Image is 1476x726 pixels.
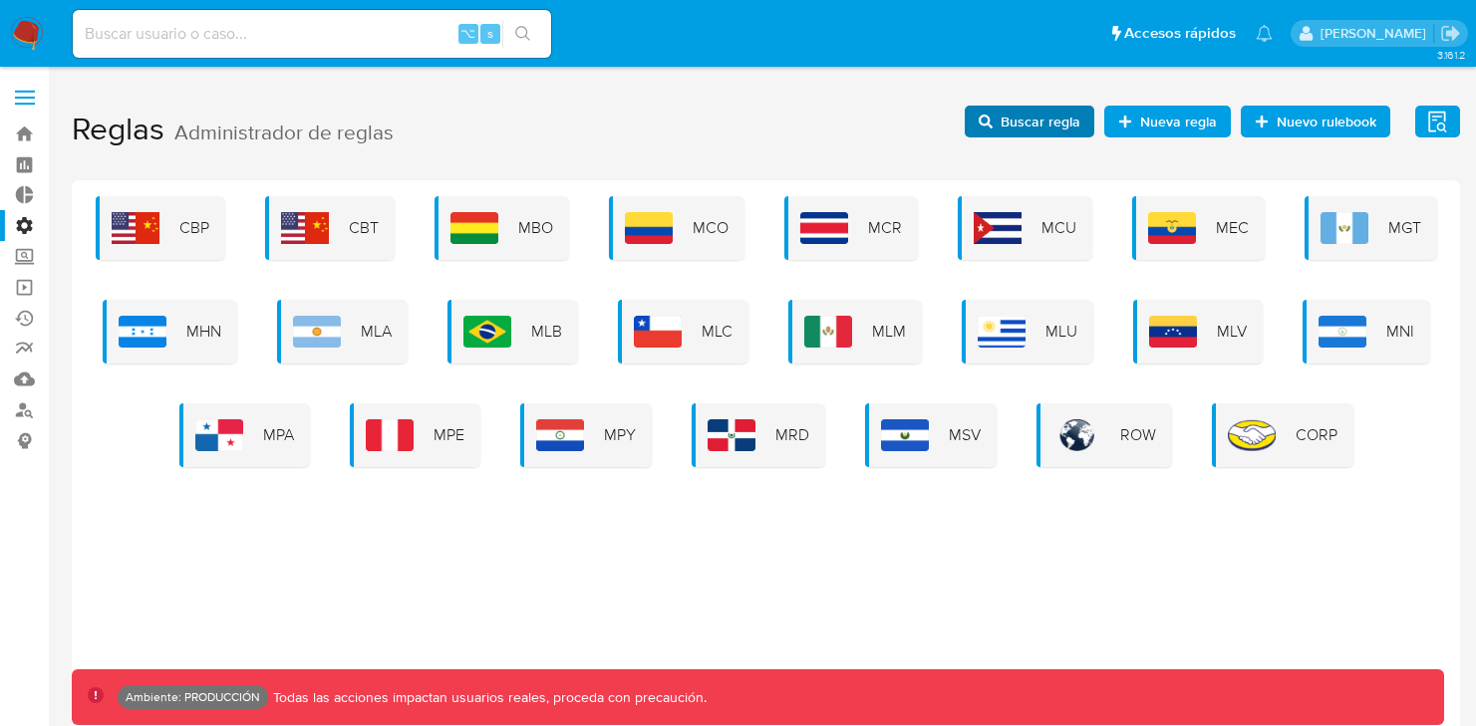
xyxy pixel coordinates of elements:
[73,21,551,47] input: Buscar usuario o caso...
[1321,24,1433,43] p: pio.zecchi@mercadolibre.com
[502,20,543,48] button: search-icon
[268,688,707,707] p: Todas las acciones impactan usuarios reales, proceda con precaución.
[1440,23,1461,44] a: Salir
[126,693,260,701] p: Ambiente: PRODUCCIÓN
[1124,23,1236,44] span: Accesos rápidos
[1256,25,1273,42] a: Notificaciones
[487,24,493,43] span: s
[460,24,475,43] span: ⌥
